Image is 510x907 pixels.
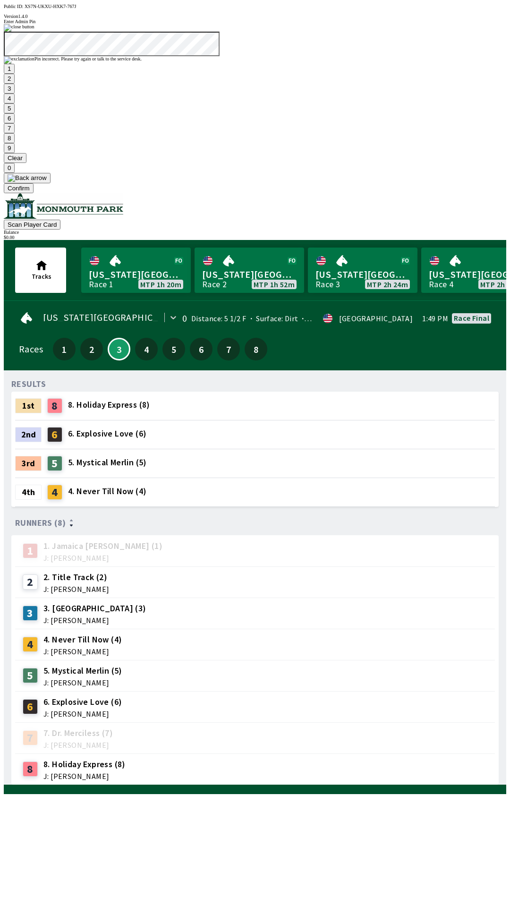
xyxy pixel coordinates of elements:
button: 3 [4,84,15,94]
span: J: [PERSON_NAME] [43,554,162,562]
span: 4. Never Till Now (4) [68,485,146,497]
img: close button [4,24,34,32]
span: [US_STATE][GEOGRAPHIC_DATA] [89,268,183,281]
span: 1. Jamaica [PERSON_NAME] (1) [43,540,162,552]
span: 1:49 PM [422,315,448,322]
div: 2 [23,574,38,590]
div: Enter Admin Pin [4,19,506,24]
span: 8. Holiday Express (8) [43,758,126,770]
div: 1st [15,398,42,413]
button: 2 [80,338,103,360]
button: Confirm [4,183,34,193]
span: 6. Explosive Love (6) [43,696,122,708]
div: 5 [23,668,38,683]
div: Race 3 [315,281,340,288]
div: 4 [47,485,62,500]
span: Surface: Dirt [246,314,298,323]
span: 5. Mystical Merlin (5) [68,456,147,469]
span: 3. [GEOGRAPHIC_DATA] (3) [43,602,146,615]
button: 8 [245,338,267,360]
span: [US_STATE][GEOGRAPHIC_DATA] [43,314,184,321]
img: Back arrow [8,174,47,182]
div: 4th [15,485,42,500]
div: $ 0.00 [4,235,506,240]
span: J: [PERSON_NAME] [43,585,109,593]
div: 6 [23,699,38,714]
button: Scan Player Card [4,220,60,230]
span: Distance: 5 1/2 F [191,314,246,323]
span: MTP 1h 20m [140,281,181,288]
div: 3rd [15,456,42,471]
div: 3 [23,606,38,621]
button: 0 [4,163,15,173]
button: 7 [4,123,15,133]
button: 2 [4,74,15,84]
button: 9 [4,143,15,153]
button: 1 [53,338,76,360]
span: J: [PERSON_NAME] [43,679,122,686]
span: 7 [220,346,238,352]
span: XS7N-UKXU-HXK7-767J [25,4,76,9]
span: 2 [83,346,101,352]
div: [GEOGRAPHIC_DATA] [339,315,413,322]
div: 8 [23,762,38,777]
div: Runners (8) [15,518,495,528]
div: RESULTS [11,380,46,388]
span: MTP 2h 24m [367,281,408,288]
button: 8 [4,133,15,143]
span: Pin incorrect. Please try again or talk to the service desk. [34,56,142,61]
button: 6 [4,113,15,123]
div: 1 [23,543,38,558]
span: 6 [192,346,210,352]
span: 1 [55,346,73,352]
img: venue logo [4,193,123,219]
div: 4 [23,637,38,652]
span: 8 [247,346,265,352]
span: MTP 1h 52m [254,281,295,288]
button: 1 [4,64,15,74]
div: Races [19,345,43,353]
a: [US_STATE][GEOGRAPHIC_DATA]Race 3MTP 2h 24m [308,248,417,293]
div: Race final [454,314,489,322]
span: 6. Explosive Love (6) [68,428,146,440]
span: 7. Dr. Merciless (7) [43,727,113,739]
span: 4. Never Till Now (4) [43,633,122,646]
div: 8 [47,398,62,413]
div: Race 2 [202,281,227,288]
button: 7 [217,338,240,360]
span: Tracks [32,272,51,281]
button: Clear [4,153,26,163]
button: 4 [135,338,158,360]
span: J: [PERSON_NAME] [43,772,126,780]
div: Race 1 [89,281,113,288]
div: 5 [47,456,62,471]
span: J: [PERSON_NAME] [43,710,122,718]
span: 5. Mystical Merlin (5) [43,665,122,677]
a: [US_STATE][GEOGRAPHIC_DATA]Race 1MTP 1h 20m [81,248,191,293]
button: 3 [108,338,130,360]
div: Race 4 [429,281,453,288]
button: 4 [4,94,15,103]
div: 7 [23,730,38,745]
div: Balance [4,230,506,235]
div: 2nd [15,427,42,442]
span: [US_STATE][GEOGRAPHIC_DATA] [202,268,297,281]
button: 5 [4,103,15,113]
span: [US_STATE][GEOGRAPHIC_DATA] [315,268,410,281]
a: [US_STATE][GEOGRAPHIC_DATA]Race 2MTP 1h 52m [195,248,304,293]
div: Version 1.4.0 [4,14,506,19]
div: 6 [47,427,62,442]
span: 5 [165,346,183,352]
button: Tracks [15,248,66,293]
span: 3 [111,347,127,351]
span: Track Condition: Good [298,314,383,323]
div: Public ID: [4,4,506,9]
button: 5 [162,338,185,360]
span: 2. Title Track (2) [43,571,109,583]
span: J: [PERSON_NAME] [43,616,146,624]
span: J: [PERSON_NAME] [43,741,113,749]
span: J: [PERSON_NAME] [43,648,122,655]
button: 6 [190,338,212,360]
div: 0 [182,315,187,322]
span: Runners (8) [15,519,66,527]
